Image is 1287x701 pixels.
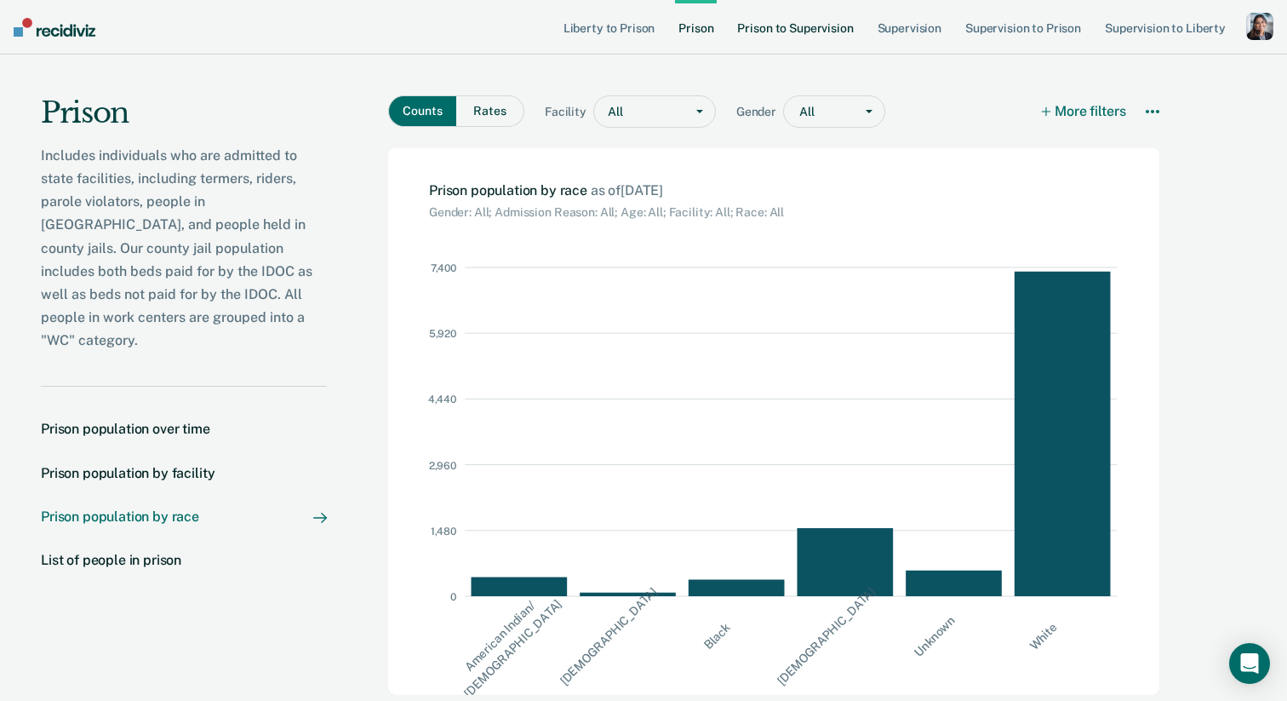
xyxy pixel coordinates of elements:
[41,552,181,568] div: List of people in prison
[591,182,663,198] span: as of [DATE]
[594,100,684,124] div: All
[41,421,327,437] a: Prison population over time
[736,105,783,119] span: Gender
[1027,620,1059,652] tspan: White
[41,509,199,525] div: Prison population by race
[41,95,327,144] div: Prison
[41,421,210,437] div: Prison population over time
[701,620,733,652] tspan: Black
[41,509,327,525] a: Prison population by race
[388,95,456,127] button: Counts
[429,198,784,220] div: Gender: All; Admission Reason: All; Age: All; Facility: All; Race: All
[41,552,327,568] a: List of people in prison
[41,144,327,353] div: Includes individuals who are admitted to state facilities, including termers, riders, parole viol...
[429,182,784,220] div: Prison population by race
[462,598,538,674] tspan: American Indian/
[1043,95,1126,128] button: More filters
[558,585,661,688] tspan: [DEMOGRAPHIC_DATA]
[545,105,593,119] span: Facility
[912,613,958,659] tspan: Unknown
[1229,643,1270,684] div: Open Intercom Messenger
[775,585,878,688] tspan: [DEMOGRAPHIC_DATA]
[14,18,95,37] img: Recidiviz
[461,597,564,700] tspan: [DEMOGRAPHIC_DATA]
[41,465,214,481] div: Prison population by facility
[799,105,802,119] input: gender
[41,465,327,481] a: Prison population by facility
[456,95,524,127] button: Rates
